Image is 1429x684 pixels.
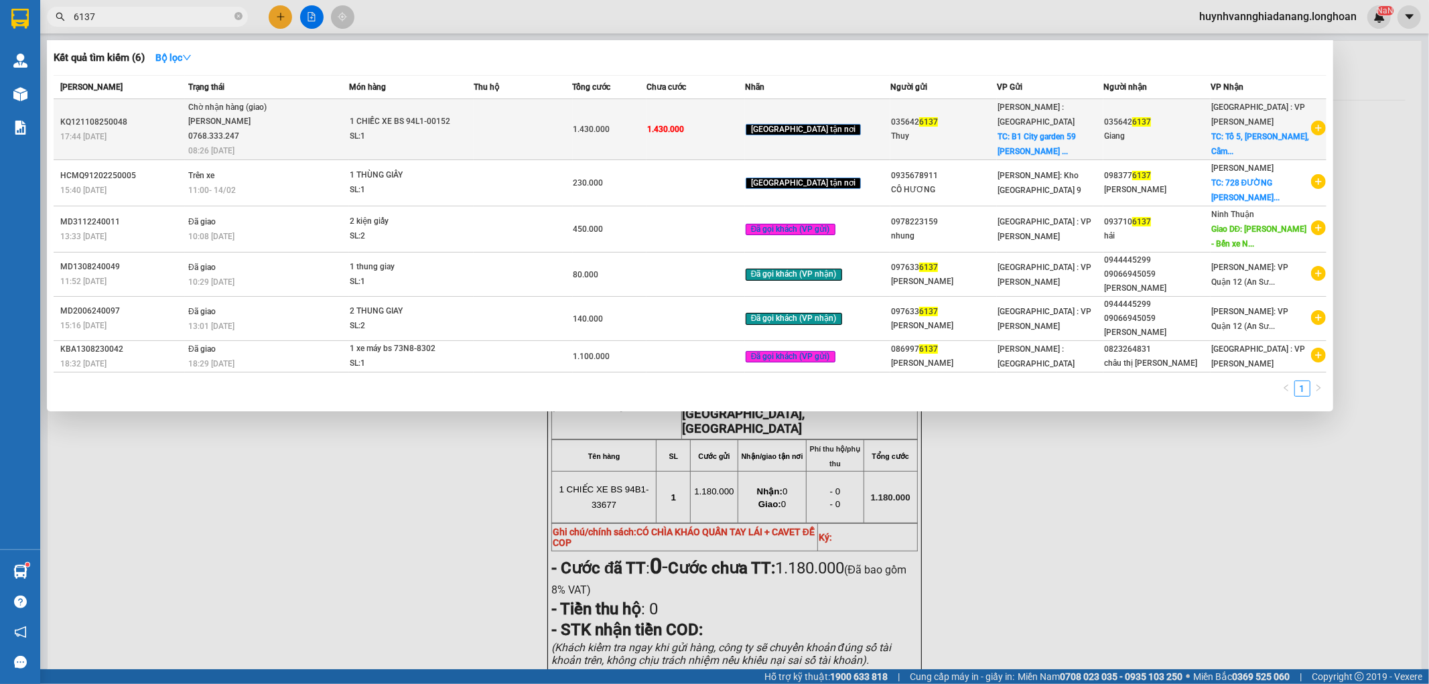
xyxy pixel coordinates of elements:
span: 08:26 [DATE] [188,146,234,155]
span: Món hàng [349,82,386,92]
span: Nhãn [745,82,764,92]
div: SL: 2 [350,319,450,334]
div: 2 kiện giấy [350,214,450,229]
span: [GEOGRAPHIC_DATA] : VP [PERSON_NAME] [998,263,1091,287]
span: 6137 [919,117,938,127]
span: Đã giao [188,307,216,316]
span: 13:33 [DATE] [60,232,107,241]
span: plus-circle [1311,310,1326,325]
span: search [56,12,65,21]
img: logo-vxr [11,9,29,29]
span: 18:32 [DATE] [60,359,107,368]
div: [PERSON_NAME] 0768.333.247 [188,115,289,143]
div: KQ121108250048 [60,115,184,129]
div: 09066945059 [PERSON_NAME] [1104,312,1209,340]
span: 10:29 [DATE] [188,277,234,287]
div: KBA1308230042 [60,342,184,356]
span: [PERSON_NAME]: Kho [GEOGRAPHIC_DATA] 9 [998,171,1081,195]
span: 13:01 [DATE] [188,322,234,331]
div: SL: 1 [350,356,450,371]
strong: BIÊN NHẬN VẬN CHUYỂN BẢO AN EXPRESS [43,19,294,34]
div: Thuy [891,129,996,143]
div: 097633 [891,305,996,319]
span: 15:40 [DATE] [60,186,107,195]
span: down [182,53,192,62]
div: HCMQ91202250005 [60,169,184,183]
span: [GEOGRAPHIC_DATA] : VP [PERSON_NAME] [998,307,1091,331]
span: TC: Tổ 5, [PERSON_NAME], Cẩm... [1211,132,1309,156]
button: right [1310,381,1326,397]
span: 80.000 [573,270,599,279]
div: [PERSON_NAME] [891,319,996,333]
div: 1 THÙNG GIẤY [350,168,450,183]
span: VP Nhận [1211,82,1243,92]
img: warehouse-icon [13,54,27,68]
span: plus-circle [1311,266,1326,281]
span: 1.430.000 [573,125,610,134]
span: [GEOGRAPHIC_DATA] tận nơi [746,124,861,136]
div: SL: 1 [350,275,450,289]
div: [PERSON_NAME] [1104,183,1209,197]
span: plus-circle [1311,121,1326,135]
span: [GEOGRAPHIC_DATA] : VP [PERSON_NAME] [1211,102,1305,127]
span: notification [14,626,27,638]
span: 1.430.000 [647,125,684,134]
span: 450.000 [573,224,604,234]
span: [PERSON_NAME]: VP Quận 12 (An Sư... [1211,307,1288,331]
span: TC: B1 City garden 59 [PERSON_NAME] ... [998,132,1076,156]
span: Trên xe [188,171,214,180]
span: [PHONE_NUMBER] (7h - 21h) [86,52,315,103]
img: warehouse-icon [13,565,27,579]
span: 15:16 [DATE] [60,321,107,330]
span: right [1314,384,1322,392]
div: 09066945059 [PERSON_NAME] [1104,267,1209,295]
span: 18:29 [DATE] [188,359,234,368]
li: 1 [1294,381,1310,397]
span: [GEOGRAPHIC_DATA] : VP [PERSON_NAME] [998,217,1091,241]
div: MD3112240011 [60,215,184,229]
div: nhung [891,229,996,243]
span: close-circle [234,11,243,23]
div: 1 CHIẾC XE BS 94L1-00152 [350,115,450,129]
span: [PERSON_NAME] : [GEOGRAPHIC_DATA] [998,102,1075,127]
span: 6137 [1132,171,1151,180]
span: Đã giao [188,217,216,226]
div: châu thị [PERSON_NAME] [1104,356,1209,370]
h3: Kết quả tìm kiếm ( 6 ) [54,51,145,65]
div: 098377 [1104,169,1209,183]
div: 0978223159 [891,215,996,229]
span: message [14,656,27,669]
div: 0823264831 [1104,342,1209,356]
li: Previous Page [1278,381,1294,397]
div: Giang [1104,129,1209,143]
div: 035642 [1104,115,1209,129]
span: 1.100.000 [573,352,610,361]
span: Đã gọi khách (VP nhận) [746,313,842,325]
strong: (Công Ty TNHH Chuyển Phát Nhanh Bảo An - MST: 0109597835) [39,38,297,48]
span: TC: 728 ĐƯỜNG [PERSON_NAME]... [1211,178,1280,202]
span: Tổng cước [573,82,611,92]
span: [PERSON_NAME] : [GEOGRAPHIC_DATA] [998,344,1075,368]
span: 11:00 - 14/02 [188,186,236,195]
span: Giao DĐ: [PERSON_NAME] - Bến xe N... [1211,224,1307,249]
sup: 1 [25,563,29,567]
span: plus-circle [1311,348,1326,362]
div: [PERSON_NAME] [891,275,996,289]
button: Bộ lọcdown [145,47,202,68]
span: 6137 [919,344,938,354]
div: SL: 1 [350,129,450,144]
div: 0944445299 [1104,253,1209,267]
span: VP Gửi [997,82,1022,92]
span: 230.000 [573,178,604,188]
span: Đã giao [188,344,216,354]
div: 0935678911 [891,169,996,183]
span: Người nhận [1103,82,1147,92]
span: 6137 [919,263,938,272]
img: warehouse-icon [13,87,27,101]
span: Đã gọi khách (VP gửi) [746,224,835,236]
a: 1 [1295,381,1310,396]
span: CSKH: [25,52,315,103]
span: [PERSON_NAME]: VP Quận 12 (An Sư... [1211,263,1288,287]
div: 035642 [891,115,996,129]
div: MD2006240097 [60,304,184,318]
